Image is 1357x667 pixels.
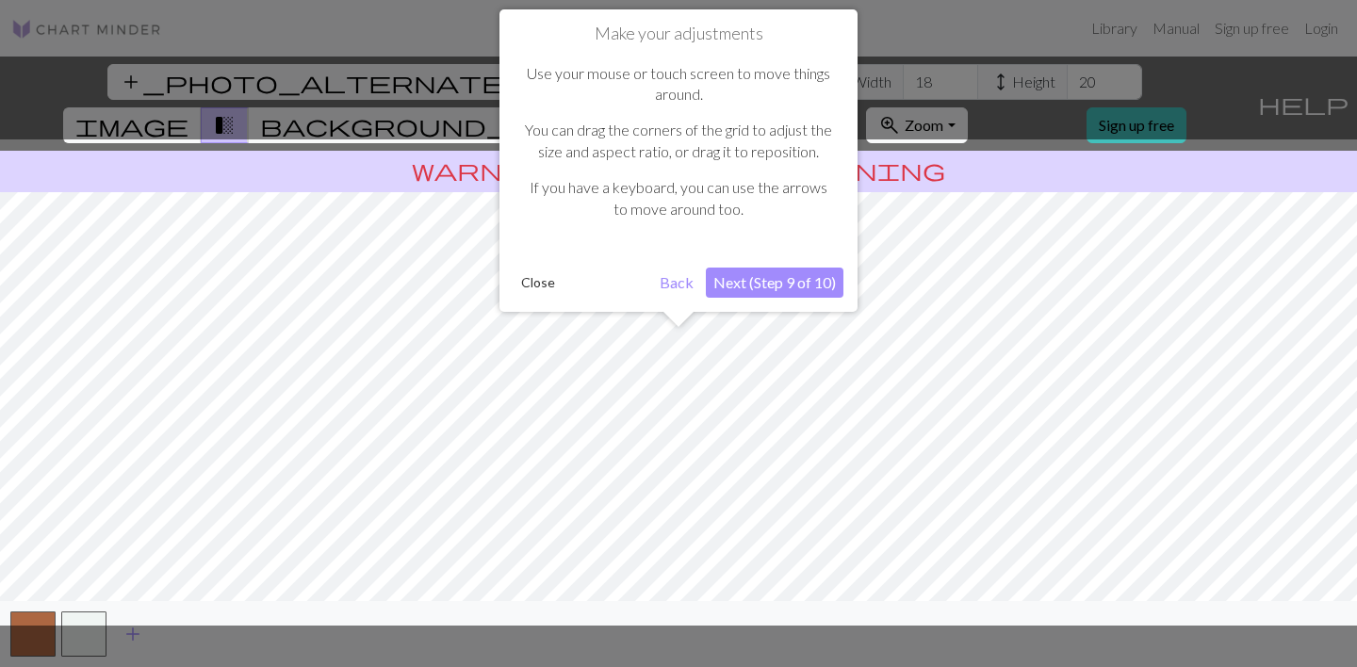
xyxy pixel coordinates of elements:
div: Make your adjustments [499,9,858,312]
p: You can drag the corners of the grid to adjust the size and aspect ratio, or drag it to reposition. [523,120,834,162]
p: If you have a keyboard, you can use the arrows to move around too. [523,177,834,220]
button: Back [652,268,701,298]
button: Close [514,268,563,297]
h1: Make your adjustments [514,24,843,44]
p: Use your mouse or touch screen to move things around. [523,63,834,106]
button: Next (Step 9 of 10) [706,268,843,298]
